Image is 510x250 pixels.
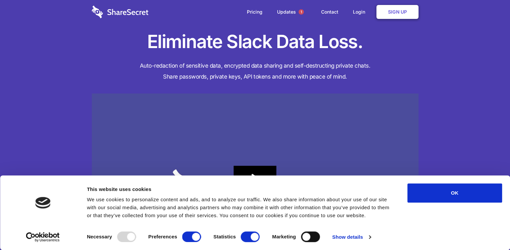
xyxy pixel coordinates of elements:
[299,9,304,15] span: 1
[92,30,419,54] h1: Eliminate Slack Data Loss.
[272,234,296,239] strong: Marketing
[35,197,50,209] img: logo
[332,232,371,242] a: Show details
[92,6,148,18] img: logo-wordmark-white-trans-d4663122ce5f474addd5e946df7df03e33cb6a1c49d2221995e7729f52c070b2.svg
[213,234,236,239] strong: Statistics
[87,234,112,239] strong: Necessary
[92,60,419,82] h4: Auto-redaction of sensitive data, encrypted data sharing and self-destructing private chats. Shar...
[346,2,375,22] a: Login
[87,185,392,193] div: This website uses cookies
[86,229,87,229] legend: Consent Selection
[14,232,72,242] a: Usercentrics Cookiebot - opens in a new window
[407,183,502,203] button: OK
[234,166,276,193] button: Play Video: Sharesecret Slack Extension
[376,5,419,19] a: Sign Up
[314,2,345,22] a: Contact
[148,234,177,239] strong: Preferences
[87,196,392,219] div: We use cookies to personalize content and ads, and to analyze our traffic. We also share informat...
[240,2,269,22] a: Pricing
